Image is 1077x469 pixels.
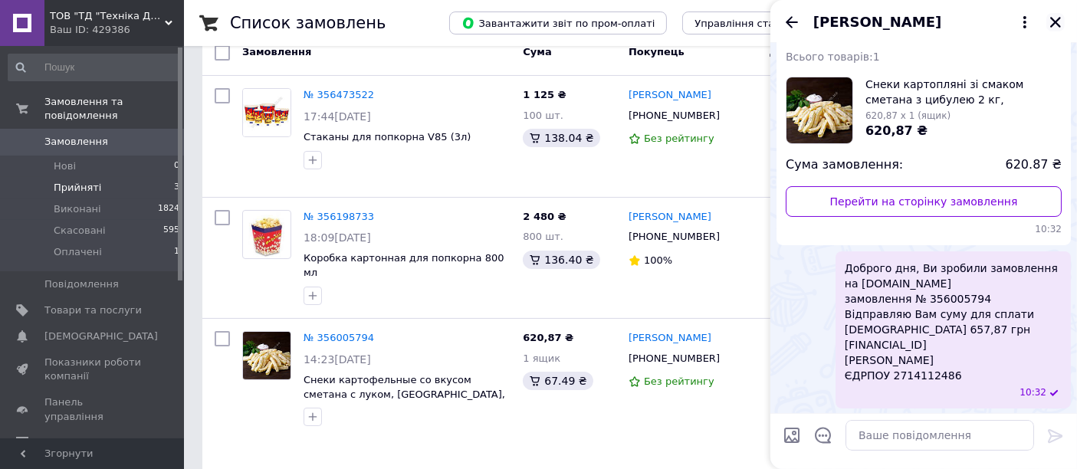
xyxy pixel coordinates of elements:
[786,186,1062,217] a: Перейти на сторінку замовлення
[523,251,599,269] div: 136.40 ₴
[461,16,655,30] span: Завантажити звіт по пром-оплаті
[304,211,374,222] a: № 356198733
[786,223,1062,236] span: 10:32 08.08.2025
[44,395,142,423] span: Панель управління
[44,356,142,383] span: Показники роботи компанії
[629,88,711,103] a: [PERSON_NAME]
[230,14,386,32] h1: Список замовлень
[44,436,84,450] span: Відгуки
[786,51,880,63] span: Всього товарів: 1
[243,89,291,136] img: Фото товару
[644,133,714,144] span: Без рейтингу
[865,123,928,138] span: 620,87 ₴
[44,277,119,291] span: Повідомлення
[770,46,883,57] span: Доставка та оплата
[304,353,371,366] span: 14:23[DATE]
[626,106,723,126] div: [PHONE_NUMBER]
[50,23,184,37] div: Ваш ID: 429386
[626,227,723,247] div: [PHONE_NUMBER]
[243,332,291,379] img: Фото товару
[523,129,599,147] div: 138.04 ₴
[1006,156,1062,174] span: 620.87 ₴
[813,425,833,445] button: Відкрити шаблони відповідей
[174,181,179,195] span: 3
[174,159,179,173] span: 0
[523,372,593,390] div: 67.49 ₴
[54,245,102,259] span: Оплачені
[158,202,179,216] span: 1824
[644,376,714,387] span: Без рейтингу
[813,12,941,32] span: [PERSON_NAME]
[629,46,685,57] span: Покупець
[174,245,179,259] span: 1
[523,332,573,343] span: 620,87 ₴
[249,211,284,258] img: Фото товару
[44,330,158,343] span: [DEMOGRAPHIC_DATA]
[629,210,711,225] a: [PERSON_NAME]
[626,349,723,369] div: [PHONE_NUMBER]
[242,88,291,137] a: Фото товару
[304,332,374,343] a: № 356005794
[44,303,142,317] span: Товари та послуги
[8,54,181,81] input: Пошук
[629,331,711,346] a: [PERSON_NAME]
[682,11,824,34] button: Управління статусами
[523,231,563,242] span: 800 шт.
[786,156,903,174] span: Сума замовлення:
[304,252,504,278] a: Коробка картонная для попкорна 800 мл
[304,374,505,414] a: Снеки картофельные со вкусом сметана с луком, [GEOGRAPHIC_DATA], 2 кг
[242,210,291,259] a: Фото товару
[694,18,812,29] span: Управління статусами
[523,353,560,364] span: 1 ящик
[54,202,101,216] span: Виконані
[50,9,165,23] span: ТОВ "ТД "Техніка Дніпро"
[304,131,471,143] a: Стаканы для попкорна V85 (3л)
[1020,386,1046,399] span: 10:32 08.08.2025
[1046,13,1065,31] button: Закрити
[54,181,101,195] span: Прийняті
[786,77,852,143] img: 2522941467_w100_h100_sneki-kartofelnye-so.jpg
[304,231,371,244] span: 18:09[DATE]
[865,110,951,121] span: 620,87 x 1 (ящик)
[644,254,672,266] span: 100%
[523,211,566,222] span: 2 480 ₴
[865,77,1062,107] span: Снеки картопляні зі смаком сметана з цибулею 2 кг, [GEOGRAPHIC_DATA]
[242,46,311,57] span: Замовлення
[783,13,801,31] button: Назад
[242,331,291,380] a: Фото товару
[813,12,1034,32] button: [PERSON_NAME]
[845,261,1062,383] span: Доброго дня, Ви зробили замовлення на [DOMAIN_NAME] замовлення № 356005794 Відправляю Вам суму дл...
[449,11,667,34] button: Завантажити звіт по пром-оплаті
[304,89,374,100] a: № 356473522
[44,135,108,149] span: Замовлення
[54,159,76,173] span: Нові
[523,46,551,57] span: Cума
[54,224,106,238] span: Скасовані
[523,110,563,121] span: 100 шт.
[523,89,566,100] span: 1 125 ₴
[304,110,371,123] span: 17:44[DATE]
[163,224,179,238] span: 595
[44,95,184,123] span: Замовлення та повідомлення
